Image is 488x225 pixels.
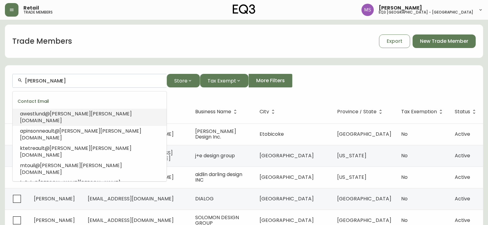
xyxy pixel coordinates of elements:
[337,174,366,181] span: [US_STATE]
[20,179,38,186] span: hdiab@
[401,110,437,114] span: Tax Exemption
[195,109,239,115] span: Business Name
[260,109,277,115] span: City
[13,94,167,109] div: Contact Email
[387,38,402,45] span: Export
[455,195,470,202] span: Active
[260,217,314,224] span: [GEOGRAPHIC_DATA]
[34,195,75,202] span: [PERSON_NAME]
[20,145,131,159] span: [PERSON_NAME][DOMAIN_NAME]
[337,217,391,224] span: [GEOGRAPHIC_DATA]
[200,74,248,87] button: Tax Exempt
[25,78,162,84] input: Search
[455,217,470,224] span: Active
[420,38,468,45] span: New Trade Member
[40,162,81,169] span: [PERSON_NAME]
[379,6,422,10] span: [PERSON_NAME]
[256,77,285,84] span: More Filters
[260,174,314,181] span: [GEOGRAPHIC_DATA]
[195,128,236,140] span: [PERSON_NAME] Design Inc.
[233,4,256,14] img: logo
[401,109,445,115] span: Tax Exemption
[38,179,79,186] span: [PERSON_NAME]
[20,127,141,141] span: [PERSON_NAME][DOMAIN_NAME]
[12,36,72,46] h1: Trade Members
[88,217,174,224] span: [EMAIL_ADDRESS][DOMAIN_NAME]
[50,145,91,152] span: [PERSON_NAME]
[337,109,385,115] span: Province / State
[23,10,53,14] h5: trade members
[195,152,235,159] span: j+e design group
[20,162,122,176] span: [PERSON_NAME][DOMAIN_NAME]
[59,127,100,135] span: [PERSON_NAME]
[195,110,231,114] span: Business Name
[455,152,470,159] span: Active
[260,110,269,114] span: City
[337,152,366,159] span: [US_STATE]
[50,110,91,117] span: [PERSON_NAME]
[260,131,284,138] span: Etobicoke
[20,110,132,124] span: [PERSON_NAME][DOMAIN_NAME]
[34,217,75,224] span: [PERSON_NAME]
[455,131,470,138] span: Active
[248,74,292,87] button: More Filters
[455,174,470,181] span: Active
[195,195,214,202] span: DIALOG
[401,217,408,224] span: No
[401,195,408,202] span: No
[337,131,391,138] span: [GEOGRAPHIC_DATA]
[260,195,314,202] span: [GEOGRAPHIC_DATA]
[20,162,40,169] span: mtouil@
[195,171,242,183] span: aidlin darling design INC
[260,152,314,159] span: [GEOGRAPHIC_DATA]
[20,145,50,152] span: ktetreault@
[401,174,408,181] span: No
[167,74,200,87] button: Store
[337,195,391,202] span: [GEOGRAPHIC_DATA]
[337,110,377,114] span: Province / State
[88,195,174,202] span: [EMAIL_ADDRESS][DOMAIN_NAME]
[455,110,470,114] span: Status
[174,77,188,85] span: Store
[361,4,374,16] img: 1b6e43211f6f3cc0b0729c9049b8e7af
[401,152,408,159] span: No
[413,34,476,48] button: New Trade Member
[379,34,410,48] button: Export
[455,109,478,115] span: Status
[23,6,39,10] span: Retail
[401,131,408,138] span: No
[20,127,59,135] span: apinsonneault@
[208,77,236,85] span: Tax Exempt
[379,10,473,14] h5: eq3 [GEOGRAPHIC_DATA] - [GEOGRAPHIC_DATA]
[20,110,50,117] span: awestlund@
